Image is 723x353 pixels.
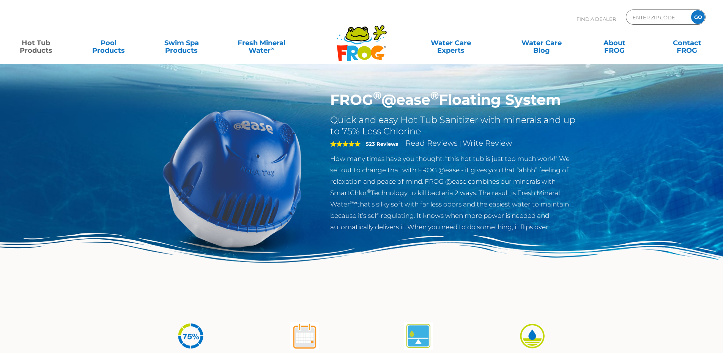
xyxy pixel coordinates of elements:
img: atease-icon-shock-once [290,322,319,350]
sup: ∞ [271,45,274,51]
a: Fresh MineralWater∞ [226,35,297,50]
sup: ® [373,89,381,102]
a: PoolProducts [80,35,137,50]
h2: Quick and easy Hot Tub Sanitizer with minerals and up to 75% Less Chlorine [330,114,578,137]
img: hot-tub-product-atease-system.png [145,91,319,265]
sup: ® [367,188,371,194]
a: Water CareBlog [513,35,570,50]
a: Write Review [463,139,512,148]
h1: FROG @ease Floating System [330,91,578,109]
a: ContactFROG [659,35,715,50]
img: icon-atease-75percent-less [176,322,205,350]
a: Water CareExperts [405,35,497,50]
a: Hot TubProducts [8,35,64,50]
img: icon-atease-easy-on [518,322,547,350]
sup: ®∞ [350,200,357,205]
a: AboutFROG [586,35,643,50]
span: 5 [330,141,361,147]
strong: 523 Reviews [366,141,398,147]
a: Read Reviews [405,139,458,148]
sup: ® [430,89,439,102]
p: Find A Dealer [577,9,616,28]
img: Frog Products Logo [332,15,391,61]
span: | [459,140,461,147]
a: Swim SpaProducts [153,35,210,50]
img: atease-icon-self-regulates [404,322,433,350]
input: GO [691,10,705,24]
p: How many times have you thought, “this hot tub is just too much work!” We set out to change that ... [330,153,578,233]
